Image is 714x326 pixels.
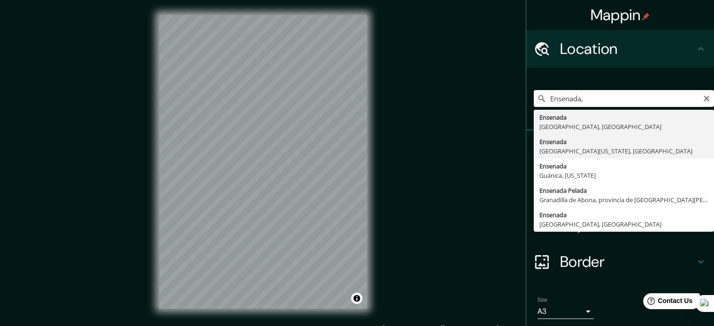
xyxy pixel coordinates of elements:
[526,205,714,243] div: Layout
[539,186,708,195] div: Ensenada Pelada
[539,195,708,205] div: Granadilla de Abona, provincia de [GEOGRAPHIC_DATA][PERSON_NAME], [GEOGRAPHIC_DATA]
[539,122,708,131] div: [GEOGRAPHIC_DATA], [GEOGRAPHIC_DATA]
[351,293,362,304] button: Toggle attribution
[560,252,695,271] h4: Border
[537,304,594,319] div: A3
[560,39,695,58] h4: Location
[539,171,708,180] div: Guánica, [US_STATE]
[539,161,708,171] div: Ensenada
[526,168,714,205] div: Style
[526,130,714,168] div: Pins
[630,289,704,316] iframe: Help widget launcher
[526,30,714,68] div: Location
[539,137,708,146] div: Ensenada
[159,15,367,309] canvas: Map
[537,296,547,304] label: Size
[539,210,708,220] div: Ensenada
[560,215,695,234] h4: Layout
[591,6,650,24] h4: Mappin
[703,93,710,102] button: Clear
[539,146,708,156] div: [GEOGRAPHIC_DATA][US_STATE], [GEOGRAPHIC_DATA]
[539,220,708,229] div: [GEOGRAPHIC_DATA], [GEOGRAPHIC_DATA]
[642,13,650,20] img: pin-icon.png
[534,90,714,107] input: Pick your city or area
[539,113,708,122] div: Ensenada
[526,243,714,281] div: Border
